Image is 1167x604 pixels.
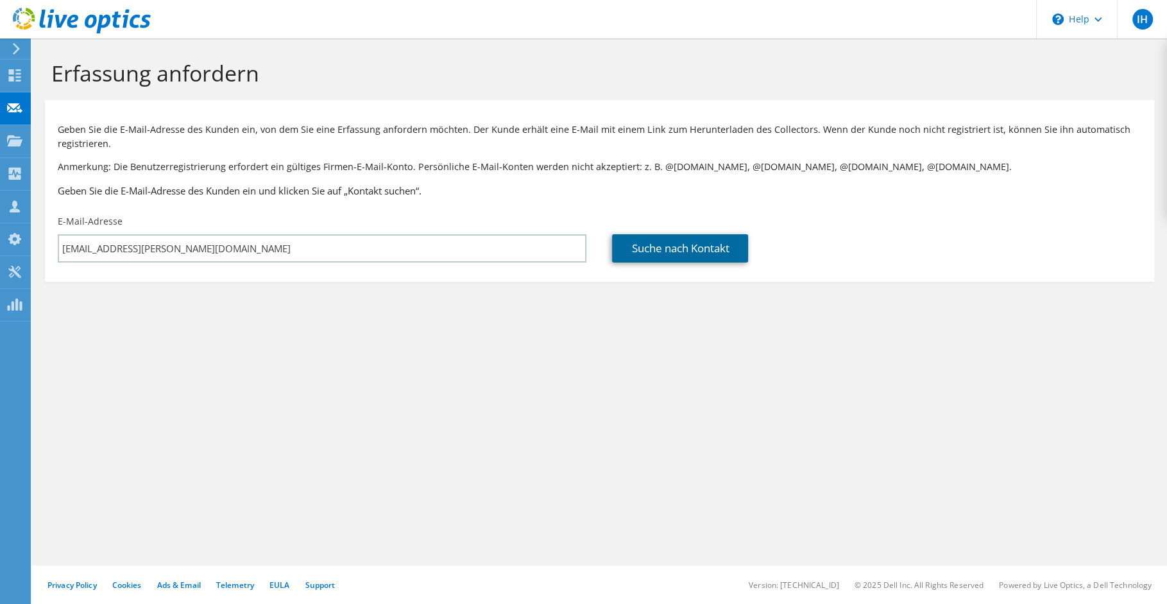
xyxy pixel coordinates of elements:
[216,580,254,591] a: Telemetry
[58,184,1141,198] h3: Geben Sie die E-Mail-Adresse des Kunden ein und klicken Sie auf „Kontakt suchen“.
[51,60,1141,87] h1: Erfassung anfordern
[58,123,1141,151] p: Geben Sie die E-Mail-Adresse des Kunden ein, von dem Sie eine Erfassung anfordern möchten. Der Ku...
[612,234,748,263] a: Suche nach Kontakt
[112,580,142,591] a: Cookies
[999,580,1152,591] li: Powered by Live Optics, a Dell Technology
[305,580,335,591] a: Support
[47,580,97,591] a: Privacy Policy
[269,580,289,591] a: EULA
[58,160,1141,174] p: Anmerkung: Die Benutzerregistrierung erfordert ein gültiges Firmen-E-Mail-Konto. Persönliche E-Ma...
[1132,9,1153,30] span: IH
[157,580,201,591] a: Ads & Email
[58,215,123,228] label: E-Mail-Adresse
[1052,13,1064,25] svg: \n
[749,580,839,591] li: Version: [TECHNICAL_ID]
[855,580,984,591] li: © 2025 Dell Inc. All Rights Reserved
